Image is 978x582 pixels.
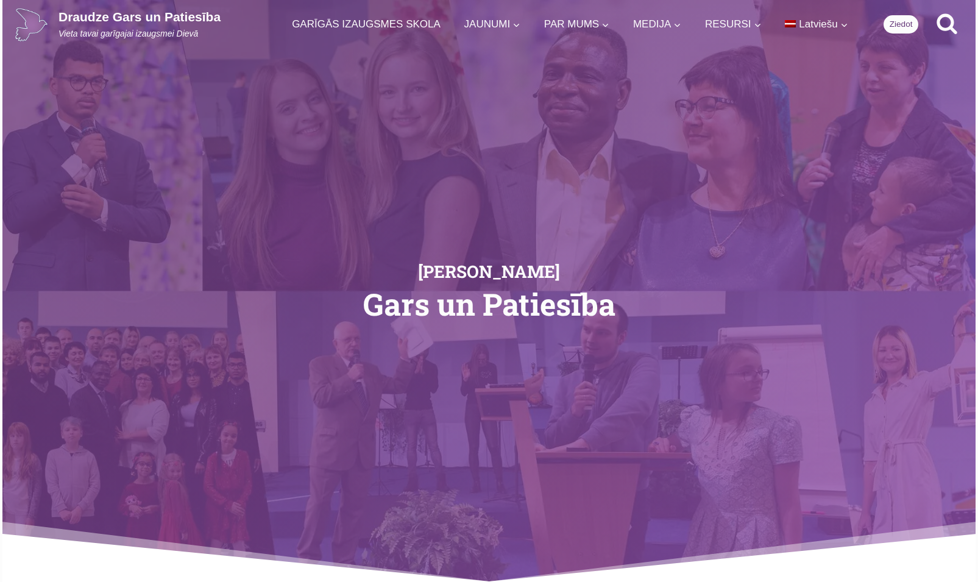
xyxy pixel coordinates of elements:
[464,16,521,32] span: JAUNUMI
[230,289,749,319] h1: Gars un Patiesība
[230,263,749,280] h2: [PERSON_NAME]
[15,8,221,41] a: Draudze Gars un PatiesībaVieta tavai garīgajai izaugsmei Dievā
[58,28,221,40] p: Vieta tavai garīgajai izaugsmei Dievā
[633,16,681,32] span: MEDIJA
[58,9,221,24] p: Draudze Gars un Patiesība
[15,8,48,41] img: Draudze Gars un Patiesība
[884,15,918,34] a: Ziedot
[544,16,609,32] span: PAR MUMS
[930,8,963,41] button: View Search Form
[799,18,837,30] span: Latviešu
[705,16,762,32] span: RESURSI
